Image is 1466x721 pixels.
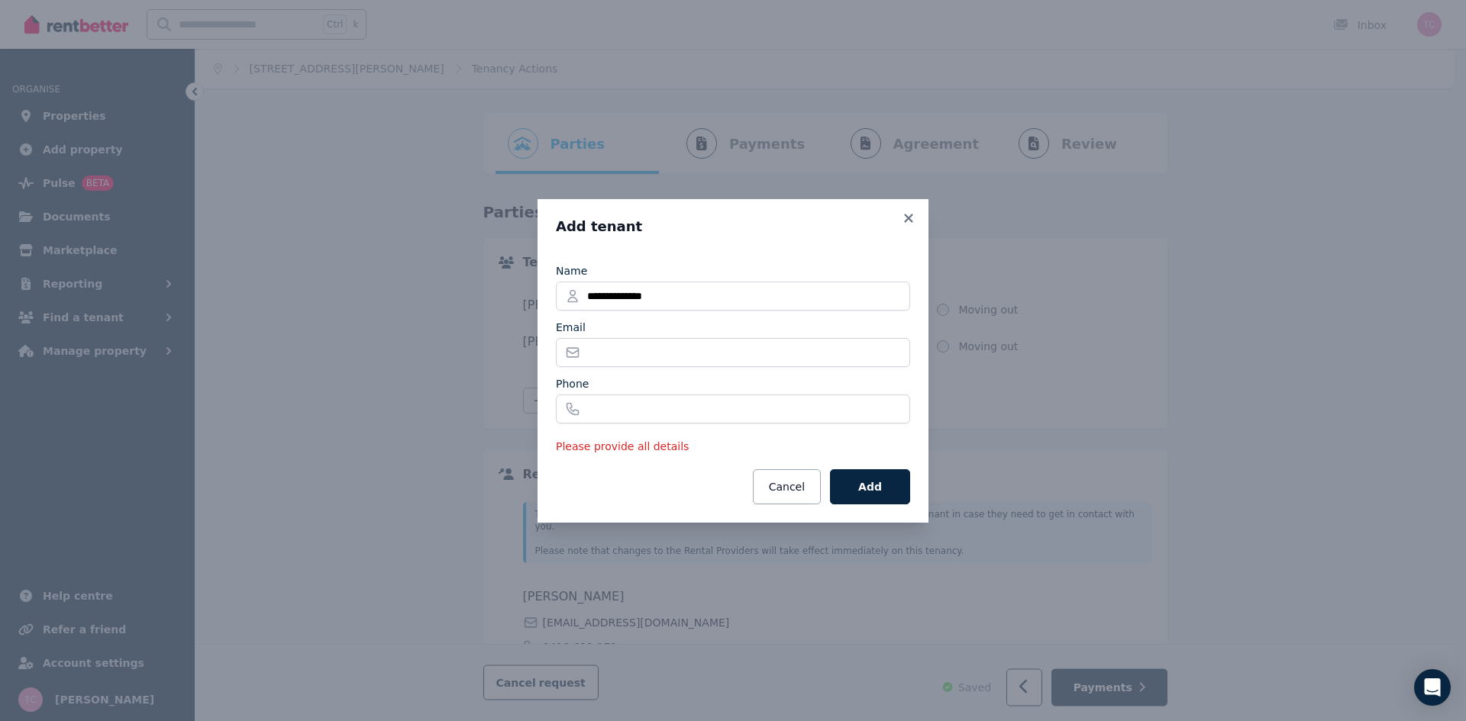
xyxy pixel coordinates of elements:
[1414,669,1451,706] div: Open Intercom Messenger
[753,469,821,504] button: Cancel
[556,263,587,278] label: Name
[830,469,910,504] button: Add
[556,217,910,236] h3: Add tenant
[556,439,910,454] p: Please provide all details
[556,320,586,335] label: Email
[556,376,589,391] label: Phone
